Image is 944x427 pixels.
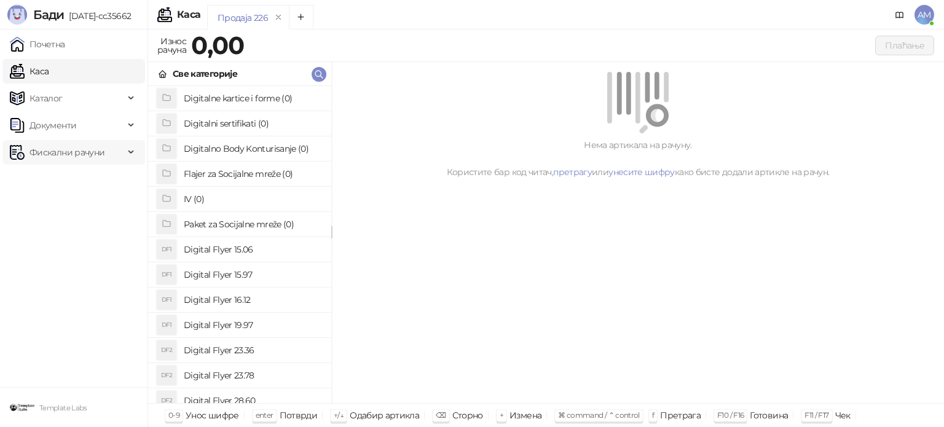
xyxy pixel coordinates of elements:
h4: Digital Flyer 23.36 [184,340,321,360]
div: DF1 [157,265,176,284]
h4: Digital Flyer 15.06 [184,240,321,259]
span: ⌫ [436,410,446,420]
img: Logo [7,5,27,25]
span: 0-9 [168,410,179,420]
h4: Flajer za Socijalne mreže (0) [184,164,321,184]
span: enter [256,410,273,420]
div: DF2 [157,391,176,410]
span: ↑/↓ [334,410,344,420]
h4: Digital Flyer 15.97 [184,265,321,284]
div: Све категорије [173,67,237,80]
div: Унос шифре [186,407,239,423]
span: Бади [33,7,64,22]
span: F11 / F17 [804,410,828,420]
div: Претрага [660,407,701,423]
div: Готовина [750,407,788,423]
button: Плаћање [875,36,934,55]
strong: 0,00 [191,30,244,60]
a: Почетна [10,32,65,57]
a: унесите шифру [608,166,675,178]
h4: Digital Flyer 28.60 [184,391,321,410]
h4: Digitalne kartice i forme (0) [184,88,321,108]
div: Износ рачуна [155,33,189,58]
h4: Digitalni sertifikati (0) [184,114,321,133]
span: ⌘ command / ⌃ control [558,410,640,420]
span: [DATE]-cc35662 [64,10,131,22]
a: Каса [10,59,49,84]
div: Измена [509,407,541,423]
div: Одабир артикла [350,407,419,423]
span: Каталог [29,86,63,111]
div: Нема артикала на рачуну. Користите бар код читач, или како бисте додали артикле на рачун. [347,138,929,179]
span: f [652,410,654,420]
h4: Digital Flyer 23.78 [184,366,321,385]
div: Каса [177,10,200,20]
div: Чек [835,407,851,423]
h4: Paket za Socijalne mreže (0) [184,214,321,234]
button: Add tab [289,5,313,29]
div: Сторно [452,407,483,423]
div: DF2 [157,340,176,360]
small: Template Labs [39,404,87,412]
div: grid [148,86,331,403]
h4: Digital Flyer 19.97 [184,315,321,335]
div: Продаја 226 [218,11,268,25]
div: DF1 [157,240,176,259]
span: Документи [29,113,76,138]
span: + [500,410,503,420]
span: AM [914,5,934,25]
h4: Digital Flyer 16.12 [184,290,321,310]
h4: Digitalno Body Konturisanje (0) [184,139,321,159]
a: претрагу [553,166,592,178]
span: F10 / F16 [717,410,744,420]
div: DF2 [157,366,176,385]
h4: IV (0) [184,189,321,209]
span: Фискални рачуни [29,140,104,165]
a: Документација [890,5,910,25]
img: 64x64-companyLogo-46bbf2fd-0887-484e-a02e-a45a40244bfa.png [10,395,34,420]
button: remove [270,12,286,23]
div: Потврди [280,407,318,423]
div: DF1 [157,315,176,335]
div: DF1 [157,290,176,310]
